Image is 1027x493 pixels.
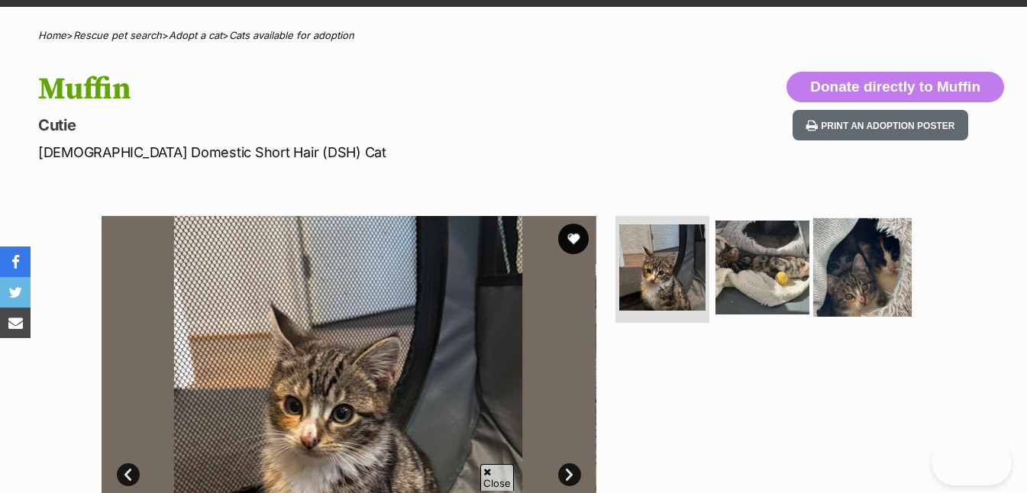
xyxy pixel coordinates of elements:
[715,221,809,314] img: Photo of Muffin
[813,218,912,317] img: Photo of Muffin
[558,224,589,254] button: favourite
[229,29,354,41] a: Cats available for adoption
[38,142,627,163] p: [DEMOGRAPHIC_DATA] Domestic Short Hair (DSH) Cat
[786,72,1004,102] button: Donate directly to Muffin
[117,463,140,486] a: Prev
[932,440,1012,485] iframe: Help Scout Beacon - Open
[480,464,514,491] span: Close
[169,29,222,41] a: Adopt a cat
[38,29,66,41] a: Home
[793,110,968,141] button: Print an adoption poster
[38,72,627,107] h1: Muffin
[73,29,162,41] a: Rescue pet search
[558,463,581,486] a: Next
[38,114,627,136] p: Cutie
[619,224,706,311] img: Photo of Muffin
